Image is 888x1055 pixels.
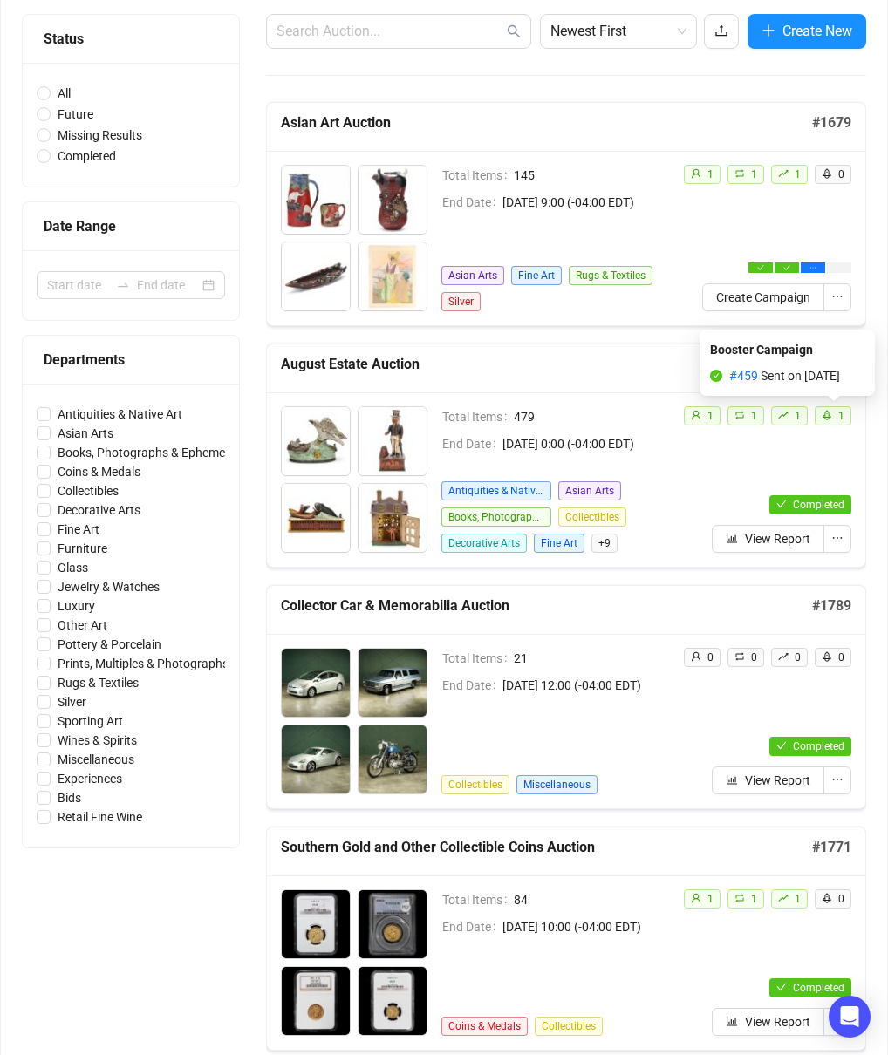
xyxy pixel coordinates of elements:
[51,654,236,673] span: Prints, Multiples & Photographs
[51,616,114,635] span: Other Art
[51,731,144,750] span: Wines & Spirits
[442,434,502,453] span: End Date
[691,168,701,179] span: user
[782,20,852,42] span: Create New
[762,24,775,37] span: plus
[751,410,757,422] span: 1
[51,539,114,558] span: Furniture
[726,773,738,786] span: bar-chart
[51,481,126,500] span: Collectibles
[831,773,844,786] span: ellipsis
[707,168,714,180] span: 1
[776,740,787,751] span: check
[282,967,350,1035] img: 5003_1.jpg
[441,266,504,285] span: Asian Arts
[51,692,93,711] span: Silver
[822,410,832,420] span: rocket
[266,585,866,809] a: Collector Car & Memorabilia Auction#1789Total Items21End Date[DATE] 12:00 (-04:00 EDT)Collectible...
[44,28,218,50] div: Status
[558,507,626,527] span: Collectibles
[691,651,701,662] span: user
[51,126,149,145] span: Missing Results
[51,635,168,654] span: Pottery & Porcelain
[838,893,844,905] span: 0
[511,266,562,285] span: Fine Art
[441,1017,528,1036] span: Coins & Medals
[838,410,844,422] span: 1
[359,407,427,475] img: 1002_1.jpg
[51,750,141,769] span: Miscellaneous
[359,242,427,310] img: 3004_1.jpg
[441,775,509,794] span: Collectibles
[702,283,824,311] button: Create Campaign
[822,168,832,179] span: rocket
[266,102,866,326] a: Asian Art Auction#1679Total Items145End Date[DATE] 9:00 (-04:00 EDT)Asian ArtsFine ArtRugs & Text...
[51,146,123,166] span: Completed
[441,534,527,553] span: Decorative Arts
[47,276,109,295] input: Start date
[812,112,851,133] h5: # 1679
[514,649,684,668] span: 21
[281,354,812,375] h5: August Estate Auction
[712,525,824,553] button: View Report
[514,890,684,909] span: 84
[707,893,714,905] span: 1
[745,1012,810,1031] span: View Report
[502,917,684,936] span: [DATE] 10:00 (-04:00 EDT)
[282,725,350,793] img: 2003_1.jpg
[51,424,120,443] span: Asian Arts
[822,651,832,662] span: rocket
[726,532,738,544] span: bar-chart
[441,292,481,311] span: Silver
[442,890,514,909] span: Total Items
[778,410,789,420] span: rise
[707,410,714,422] span: 1
[757,264,764,271] span: check
[281,112,812,133] h5: Asian Art Auction
[507,24,521,38] span: search
[751,168,757,180] span: 1
[51,807,149,827] span: Retail Fine Wine
[442,649,514,668] span: Total Items
[51,520,106,539] span: Fine Art
[809,264,816,271] span: ellipsis
[442,407,514,426] span: Total Items
[359,649,427,717] img: 2002_1.jpg
[137,276,199,295] input: End date
[778,893,789,903] span: rise
[51,577,167,596] span: Jewelry & Watches
[729,369,761,383] span: # 459
[558,481,621,500] span: Asian Arts
[516,775,598,794] span: Miscellaneous
[266,344,866,568] a: August Estate Auction#1753Total Items479End Date[DATE] 0:00 (-04:00 EDT)Antiquities & Native ArtA...
[359,484,427,552] img: 1004_1.jpg
[550,15,686,48] span: Newest First
[535,1017,603,1036] span: Collectibles
[751,651,757,664] span: 0
[44,215,218,237] div: Date Range
[282,242,350,310] img: 3003_1.jpg
[442,676,502,695] span: End Date
[281,837,812,858] h5: Southern Gold and Other Collectible Coins Auction
[514,407,684,426] span: 479
[51,462,147,481] span: Coins & Medals
[776,982,787,992] span: check
[359,725,427,793] img: 2004_1.jpg
[795,410,801,422] span: 1
[51,500,147,520] span: Decorative Arts
[714,24,728,37] span: upload
[716,288,810,307] span: Create Campaign
[793,740,844,752] span: Completed
[282,649,350,717] img: 2001_1.jpg
[783,264,790,271] span: check
[281,596,812,616] h5: Collector Car & Memorabilia Auction
[441,481,551,500] span: Antiquities & Native Art
[734,410,745,420] span: retweet
[502,434,684,453] span: [DATE] 0:00 (-04:00 EDT)
[277,21,503,42] input: Search Auction...
[831,532,844,544] span: ellipsis
[569,266,652,285] span: Rugs & Textiles
[51,711,130,731] span: Sporting Art
[710,370,722,382] span: check-circle
[838,651,844,664] span: 0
